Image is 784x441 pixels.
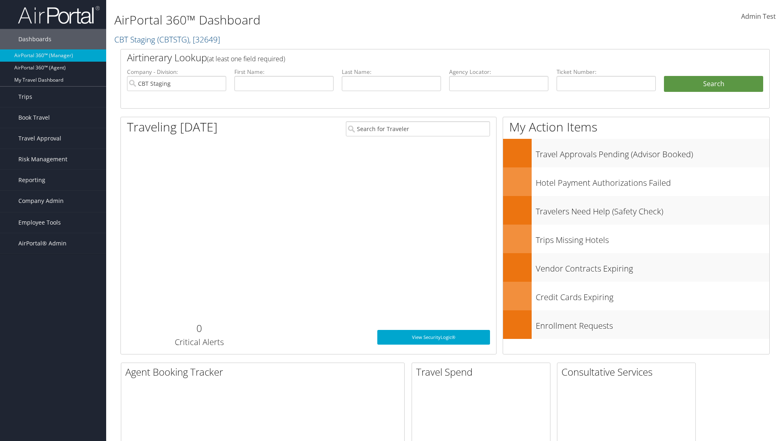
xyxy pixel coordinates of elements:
img: airportal-logo.png [18,5,100,24]
button: Search [664,76,763,92]
a: Credit Cards Expiring [503,282,769,310]
span: Employee Tools [18,212,61,233]
h2: Travel Spend [416,365,550,379]
span: ( CBTSTG ) [157,34,189,45]
span: Risk Management [18,149,67,169]
h2: Consultative Services [561,365,695,379]
h2: Agent Booking Tracker [125,365,404,379]
h1: AirPortal 360™ Dashboard [114,11,555,29]
a: Travel Approvals Pending (Advisor Booked) [503,139,769,167]
span: Dashboards [18,29,51,49]
h3: Enrollment Requests [536,316,769,332]
h2: Airtinerary Lookup [127,51,709,65]
span: Book Travel [18,107,50,128]
span: Travel Approval [18,128,61,149]
a: Trips Missing Hotels [503,225,769,253]
h3: Credit Cards Expiring [536,287,769,303]
a: Travelers Need Help (Safety Check) [503,196,769,225]
span: Admin Test [741,12,776,21]
h1: Traveling [DATE] [127,118,218,136]
h1: My Action Items [503,118,769,136]
span: Trips [18,87,32,107]
h3: Vendor Contracts Expiring [536,259,769,274]
label: Ticket Number: [557,68,656,76]
label: Agency Locator: [449,68,548,76]
a: Hotel Payment Authorizations Failed [503,167,769,196]
label: First Name: [234,68,334,76]
span: AirPortal® Admin [18,233,67,254]
a: Admin Test [741,4,776,29]
a: Enrollment Requests [503,310,769,339]
a: CBT Staging [114,34,220,45]
h2: 0 [127,321,271,335]
label: Last Name: [342,68,441,76]
a: View SecurityLogic® [377,330,490,345]
span: Reporting [18,170,45,190]
h3: Hotel Payment Authorizations Failed [536,173,769,189]
input: Search for Traveler [346,121,490,136]
span: Company Admin [18,191,64,211]
label: Company - Division: [127,68,226,76]
span: , [ 32649 ] [189,34,220,45]
h3: Travelers Need Help (Safety Check) [536,202,769,217]
h3: Travel Approvals Pending (Advisor Booked) [536,145,769,160]
h3: Critical Alerts [127,336,271,348]
span: (at least one field required) [207,54,285,63]
h3: Trips Missing Hotels [536,230,769,246]
a: Vendor Contracts Expiring [503,253,769,282]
